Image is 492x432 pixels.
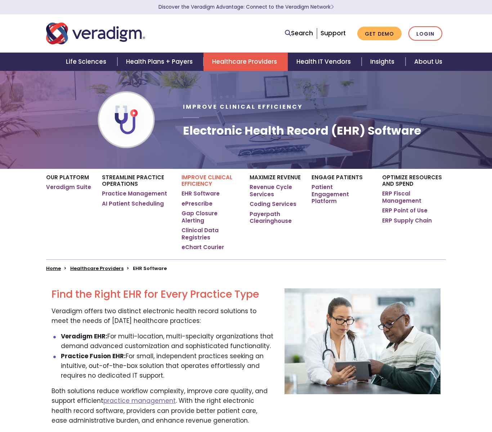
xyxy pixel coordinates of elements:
[46,22,145,45] img: Veradigm logo
[158,4,334,10] a: Discover the Veradigm Advantage: Connect to the Veradigm NetworkLearn More
[46,184,91,191] a: Veradigm Suite
[406,53,451,71] a: About Us
[102,190,167,197] a: Practice Management
[285,28,313,38] a: Search
[46,265,61,272] a: Home
[52,306,274,326] p: Veradigm offers two distinct electronic health record solutions to meet the needs of [DATE] healt...
[362,53,405,71] a: Insights
[382,217,432,224] a: ERP Supply Chain
[117,53,203,71] a: Health Plans + Payers
[382,207,428,214] a: ERP Point of Use
[61,352,126,360] strong: Practice Fusion EHR:
[52,288,274,301] h2: Find the Right EHR for Every Practice Type
[61,351,274,381] li: For small, independent practices seeking an intuitive, out-of-the-box solution that operates effo...
[250,201,296,208] a: Coding Services
[182,190,220,197] a: EHR Software
[183,103,303,111] span: Improve Clinical Efficiency
[250,184,301,198] a: Revenue Cycle Services
[57,53,117,71] a: Life Sciences
[312,184,371,205] a: Patient Engagement Platform
[182,227,239,241] a: Clinical Data Registries
[102,200,164,207] a: AI Patient Scheduling
[250,211,301,225] a: Payerpath Clearinghouse
[70,265,124,272] a: Healthcare Providers
[331,4,334,10] span: Learn More
[182,244,224,251] a: eChart Courier
[357,27,402,41] a: Get Demo
[182,200,213,207] a: ePrescribe
[61,332,107,341] strong: Veradigm EHR:
[288,53,362,71] a: Health IT Vendors
[382,190,446,204] a: ERP Fiscal Management
[61,332,274,351] li: For multi-location, multi-specialty organizations that demand advanced customization and sophisti...
[182,210,239,224] a: Gap Closure Alerting
[52,386,274,426] p: Both solutions reduce workflow complexity, improve care quality, and support efficient . With the...
[408,26,442,41] a: Login
[183,124,421,138] h1: Electronic Health Record (EHR) Software
[321,29,346,37] a: Support
[285,288,440,394] img: page-ehr-solutions-overview.jpg
[203,53,288,71] a: Healthcare Providers
[103,396,176,405] a: practice management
